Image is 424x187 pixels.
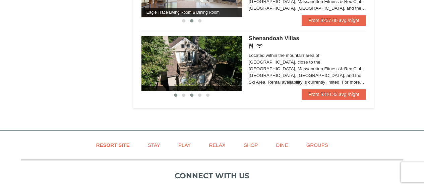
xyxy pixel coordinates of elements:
[267,137,296,153] a: Dine
[249,52,366,86] div: Located within the mountain area of [GEOGRAPHIC_DATA], close to the [GEOGRAPHIC_DATA], Massanutte...
[200,137,234,153] a: Relax
[88,137,138,153] a: Resort Site
[302,15,366,26] a: From $257.00 avg /night
[256,43,263,49] i: Wireless Internet (free)
[21,170,403,181] p: Connect with us
[249,43,253,49] i: Restaurant
[139,137,169,153] a: Stay
[141,8,242,17] span: Eagle Trace Living Room & Dining Room
[235,137,266,153] a: Shop
[298,137,336,153] a: Groups
[170,137,199,153] a: Play
[302,89,366,100] a: From $310.33 avg /night
[249,35,299,41] span: Shenandoah Villas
